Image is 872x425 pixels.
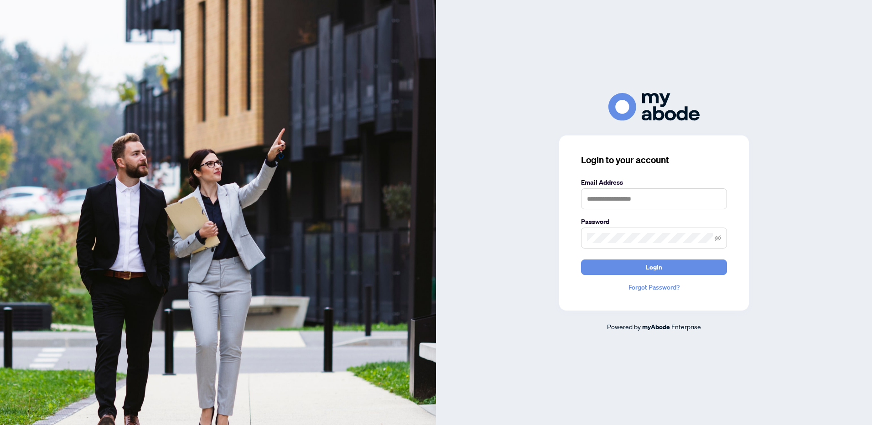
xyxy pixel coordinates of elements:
img: ma-logo [608,93,700,121]
h3: Login to your account [581,154,727,166]
label: Password [581,217,727,227]
span: Powered by [607,322,641,331]
span: Login [646,260,662,275]
label: Email Address [581,177,727,187]
span: eye-invisible [715,235,721,241]
a: Forgot Password? [581,282,727,292]
span: Enterprise [671,322,701,331]
button: Login [581,259,727,275]
a: myAbode [642,322,670,332]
